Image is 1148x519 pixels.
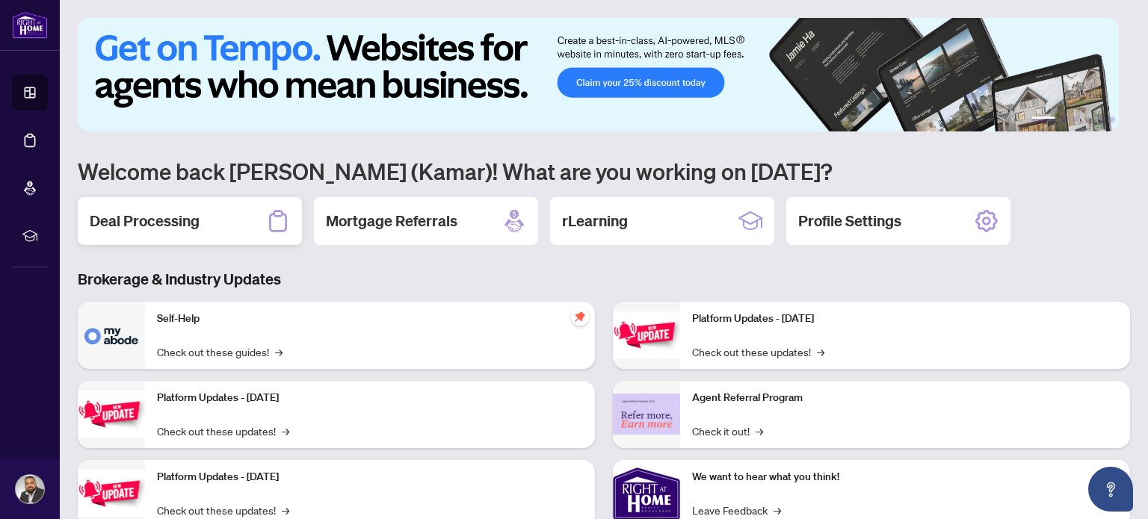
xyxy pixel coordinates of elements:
[157,390,583,406] p: Platform Updates - [DATE]
[78,18,1119,131] img: Slide 0
[78,470,145,517] img: Platform Updates - July 21, 2025
[1088,467,1133,512] button: Open asap
[12,11,48,39] img: logo
[613,311,680,358] img: Platform Updates - June 23, 2025
[774,502,781,518] span: →
[157,469,583,485] p: Platform Updates - [DATE]
[282,502,289,518] span: →
[571,308,589,326] span: pushpin
[1109,116,1115,122] button: 6
[613,394,680,435] img: Agent Referral Program
[78,157,1130,185] h1: Welcome back [PERSON_NAME] (Kamar)! What are you working on [DATE]?
[157,344,283,360] a: Check out these guides!→
[78,391,145,438] img: Platform Updates - September 16, 2025
[78,269,1130,290] h3: Brokerage & Industry Updates
[1061,116,1067,122] button: 2
[817,344,824,360] span: →
[1031,116,1055,122] button: 1
[90,211,200,231] h2: Deal Processing
[692,423,763,439] a: Check it out!→
[798,211,901,231] h2: Profile Settings
[157,423,289,439] a: Check out these updates!→
[275,344,283,360] span: →
[157,311,583,327] p: Self-Help
[157,502,289,518] a: Check out these updates!→
[16,475,44,503] img: Profile Icon
[78,302,145,369] img: Self-Help
[1085,116,1091,122] button: 4
[692,344,824,360] a: Check out these updates!→
[1097,116,1103,122] button: 5
[692,390,1118,406] p: Agent Referral Program
[692,469,1118,485] p: We want to hear what you think!
[756,423,763,439] span: →
[562,211,628,231] h2: rLearning
[282,423,289,439] span: →
[692,502,781,518] a: Leave Feedback→
[692,311,1118,327] p: Platform Updates - [DATE]
[1073,116,1079,122] button: 3
[326,211,457,231] h2: Mortgage Referrals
